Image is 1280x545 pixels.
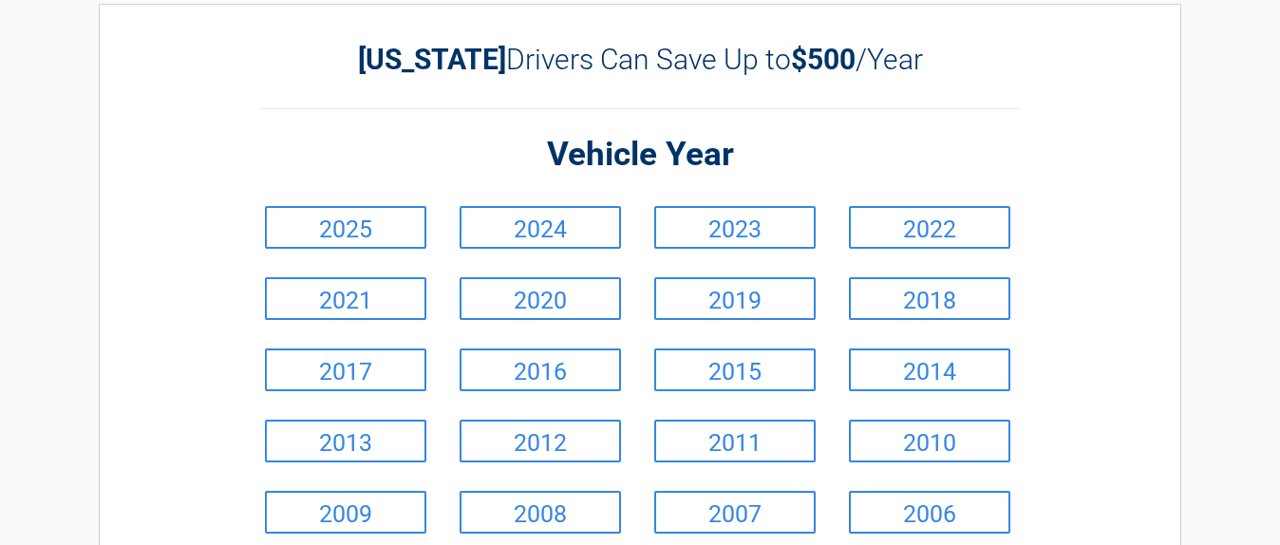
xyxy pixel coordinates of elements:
[260,43,1020,76] h2: Drivers Can Save Up to /Year
[265,277,426,320] a: 2021
[849,277,1010,320] a: 2018
[460,277,621,320] a: 2020
[358,43,506,76] b: [US_STATE]
[460,206,621,249] a: 2024
[265,206,426,249] a: 2025
[260,133,1020,178] h2: Vehicle Year
[849,491,1010,534] a: 2006
[265,348,426,391] a: 2017
[791,43,856,76] b: $500
[654,206,816,249] a: 2023
[265,420,426,462] a: 2013
[654,277,816,320] a: 2019
[654,491,816,534] a: 2007
[849,348,1010,391] a: 2014
[265,491,426,534] a: 2009
[460,491,621,534] a: 2008
[460,420,621,462] a: 2012
[654,348,816,391] a: 2015
[849,420,1010,462] a: 2010
[460,348,621,391] a: 2016
[849,206,1010,249] a: 2022
[654,420,816,462] a: 2011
